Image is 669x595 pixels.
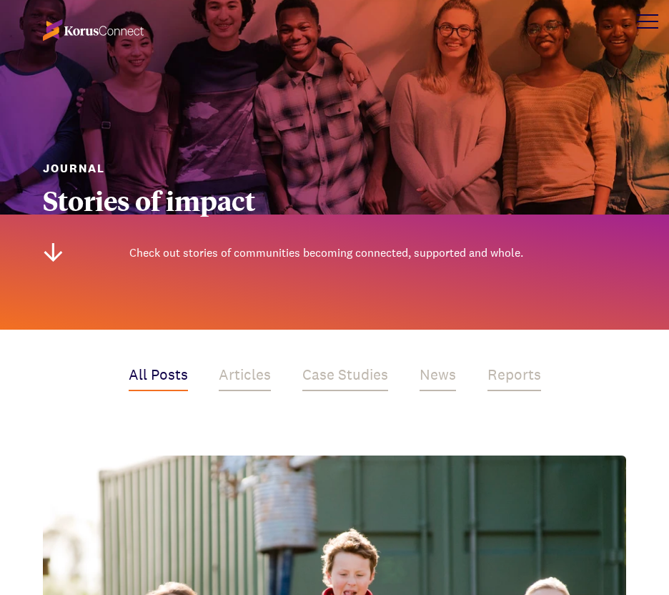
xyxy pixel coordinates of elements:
div: Reports [487,364,541,391]
div: All Posts [129,364,188,391]
h1: Journal [43,161,626,177]
div: Stories of impact [43,185,626,215]
img: korus-connect%2F70fc4767-4e77-47d7-a16a-dd1598af5252_logo-reverse.svg [43,19,144,41]
p: Check out stories of communities becoming connected, supported and whole. [129,244,626,262]
div: Articles [219,364,271,391]
div: Case Studies [302,364,388,391]
div: News [420,364,456,391]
